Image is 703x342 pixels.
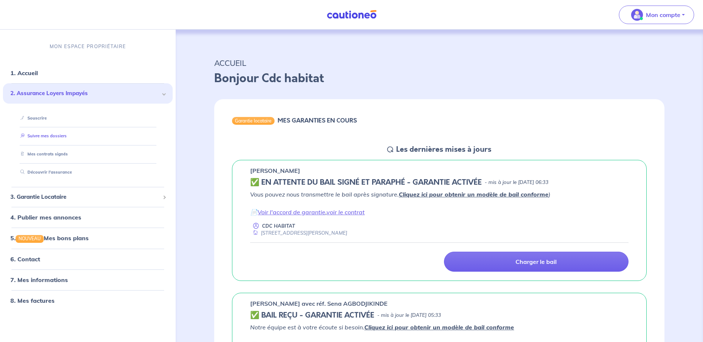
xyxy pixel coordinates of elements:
[10,193,160,201] span: 3. Garantie Locataire
[17,170,72,175] a: Découvrir l'assurance
[214,70,664,87] p: Bonjour Cdc habitat
[396,145,491,154] h5: Les dernières mises à jours
[258,208,325,216] a: Voir l'accord de garantie
[250,208,365,216] em: 📄 ,
[232,117,275,124] div: Garantie locataire
[324,10,379,19] img: Cautioneo
[326,208,365,216] a: voir le contrat
[3,190,173,204] div: 3. Garantie Locataire
[50,43,126,50] p: MON ESPACE PROPRIÉTAIRE
[250,178,482,187] h5: ✅️️️ EN ATTENTE DU BAIL SIGNÉ ET PARAPHÉ - GARANTIE ACTIVÉE
[399,191,548,198] a: Cliquez ici pour obtenir un modèle de bail conforme
[12,148,164,161] div: Mes contrats signés
[17,134,67,139] a: Suivre mes dossiers
[515,258,557,265] p: Charger le bail
[10,297,54,304] a: 8. Mes factures
[10,90,160,98] span: 2. Assurance Loyers Impayés
[377,312,441,319] p: - mis à jour le [DATE] 05:33
[631,9,643,21] img: illu_account_valid_menu.svg
[3,231,173,246] div: 5.NOUVEAUMes bons plans
[250,166,300,175] p: [PERSON_NAME]
[619,6,694,24] button: illu_account_valid_menu.svgMon compte
[250,311,374,320] h5: ✅ BAIL REÇU - GARANTIE ACTIVÉE
[12,112,164,124] div: Souscrire
[250,229,347,237] div: [STREET_ADDRESS][PERSON_NAME]
[12,130,164,142] div: Suivre mes dossiers
[10,70,38,77] a: 1. Accueil
[485,179,548,186] p: - mis à jour le [DATE] 06:33
[250,323,514,331] em: Notre équipe est à votre écoute si besoin.
[3,293,173,308] div: 8. Mes factures
[10,276,68,284] a: 7. Mes informations
[10,255,40,263] a: 6. Contact
[10,235,89,242] a: 5.NOUVEAUMes bons plans
[444,252,629,272] a: Charger le bail
[262,222,295,229] p: CDC HABITAT
[10,214,81,221] a: 4. Publier mes annonces
[12,166,164,178] div: Découvrir l'assurance
[250,178,629,187] div: state: CONTRACT-SIGNED, Context: IN-LANDLORD,IS-GL-CAUTION-IN-LANDLORD
[278,117,357,124] h6: MES GARANTIES EN COURS
[646,10,680,19] p: Mon compte
[17,115,47,121] a: Souscrire
[250,191,550,198] em: Vous pouvez nous transmettre le bail après signature. )
[214,56,664,70] p: ACCUEIL
[3,84,173,104] div: 2. Assurance Loyers Impayés
[17,152,68,157] a: Mes contrats signés
[3,272,173,287] div: 7. Mes informations
[3,252,173,266] div: 6. Contact
[3,66,173,81] div: 1. Accueil
[250,299,388,308] p: [PERSON_NAME] avec réf. Sena AGBODJIKINDE
[3,210,173,225] div: 4. Publier mes annonces
[250,311,629,320] div: state: CONTRACT-VALIDATED, Context: IN-LANDLORD,IS-GL-CAUTION-IN-LANDLORD
[364,323,514,331] a: Cliquez ici pour obtenir un modèle de bail conforme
